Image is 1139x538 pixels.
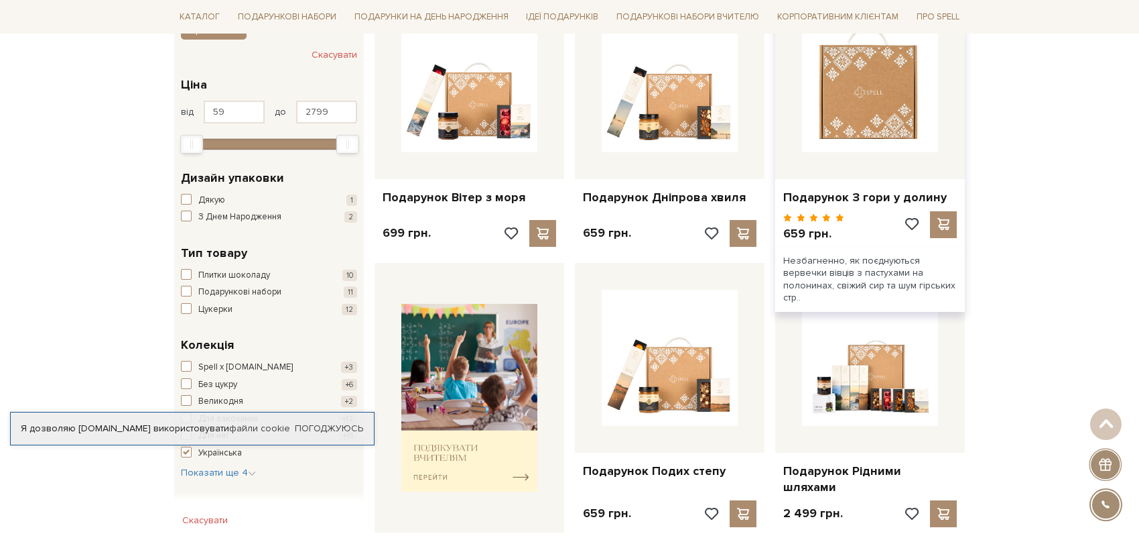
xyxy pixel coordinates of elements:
[198,447,242,460] span: Українська
[181,76,207,94] span: Ціна
[783,464,957,495] a: Подарунок Рідними шляхами
[181,378,357,392] button: Без цукру +6
[296,101,357,123] input: Ціна
[198,194,225,207] span: Дякую
[349,7,514,28] a: Подарунки на День народження
[401,304,537,492] img: banner
[181,106,194,118] span: від
[181,194,357,207] button: Дякую 1
[783,190,957,205] a: Подарунок З гори у долину
[181,361,357,374] button: Spell x [DOMAIN_NAME] +3
[181,447,357,460] button: Українська
[204,101,265,123] input: Ціна
[346,195,357,206] span: 1
[775,247,965,312] div: Незбагненно, як поєднуються вервечки вівців з пастухами на полонинах, свіжий сир та шум гірських ...
[383,225,431,241] p: 699 грн.
[521,7,604,28] a: Ідеї подарунків
[783,226,844,241] p: 659 грн.
[911,7,965,28] a: Про Spell
[181,269,357,282] button: Плитки шоколаду 10
[198,269,270,282] span: Плитки шоколаду
[232,7,342,28] a: Подарункові набори
[229,423,290,434] a: файли cookie
[181,286,357,299] button: Подарункові набори 11
[341,396,357,407] span: +2
[198,361,293,374] span: Spell x [DOMAIN_NAME]
[198,378,237,392] span: Без цукру
[198,303,232,317] span: Цукерки
[181,169,284,187] span: Дизайн упаковки
[198,286,281,299] span: Подарункові набори
[275,106,286,118] span: до
[342,304,357,315] span: 12
[611,5,764,28] a: Подарункові набори Вчителю
[198,211,281,224] span: З Днем Народження
[344,211,357,223] span: 2
[583,506,631,521] p: 659 грн.
[312,44,357,66] button: Скасувати
[295,423,363,435] a: Погоджуюсь
[583,225,631,241] p: 659 грн.
[181,500,234,518] span: Для кого
[174,510,236,531] button: Скасувати
[783,506,843,521] p: 2 499 грн.
[583,190,756,205] a: Подарунок Дніпрова хвиля
[181,244,247,262] span: Тип товару
[772,7,904,28] a: Корпоративним клієнтам
[181,336,234,354] span: Колекція
[11,423,374,435] div: Я дозволяю [DOMAIN_NAME] використовувати
[383,190,556,205] a: Подарунок Вітер з моря
[180,135,203,154] div: Min
[181,303,357,317] button: Цукерки 12
[181,466,256,480] button: Показати ще 4
[336,135,359,154] div: Max
[174,7,225,28] a: Каталог
[198,395,243,409] span: Великодня
[341,362,357,373] span: +3
[181,395,357,409] button: Великодня +2
[342,379,357,390] span: +6
[802,16,938,152] img: Подарунок З гори у долину
[583,464,756,479] a: Подарунок Подих степу
[342,270,357,281] span: 10
[181,467,256,478] span: Показати ще 4
[181,211,357,224] button: З Днем Народження 2
[344,286,357,298] span: 11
